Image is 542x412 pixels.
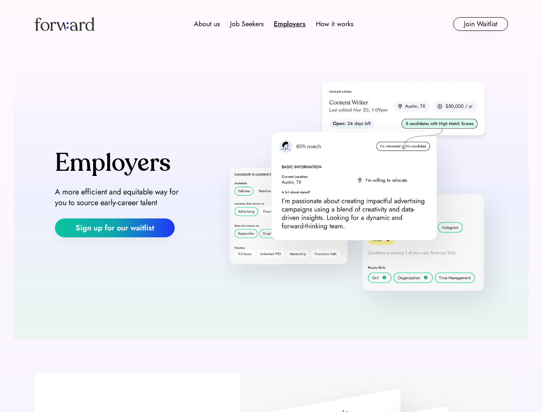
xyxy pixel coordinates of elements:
div: A more efficient and equitable way for you to source early-career talent [55,187,185,208]
img: Forward logo [34,17,94,31]
div: Employers [55,150,171,176]
button: Join Waitlist [453,17,508,31]
div: How it works [316,19,353,29]
div: About us [194,19,220,29]
div: Job Seekers [230,19,263,29]
button: Sign up for our waitlist [55,218,175,237]
div: Employers [274,19,306,29]
img: employers-hero-image.png [206,65,508,321]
